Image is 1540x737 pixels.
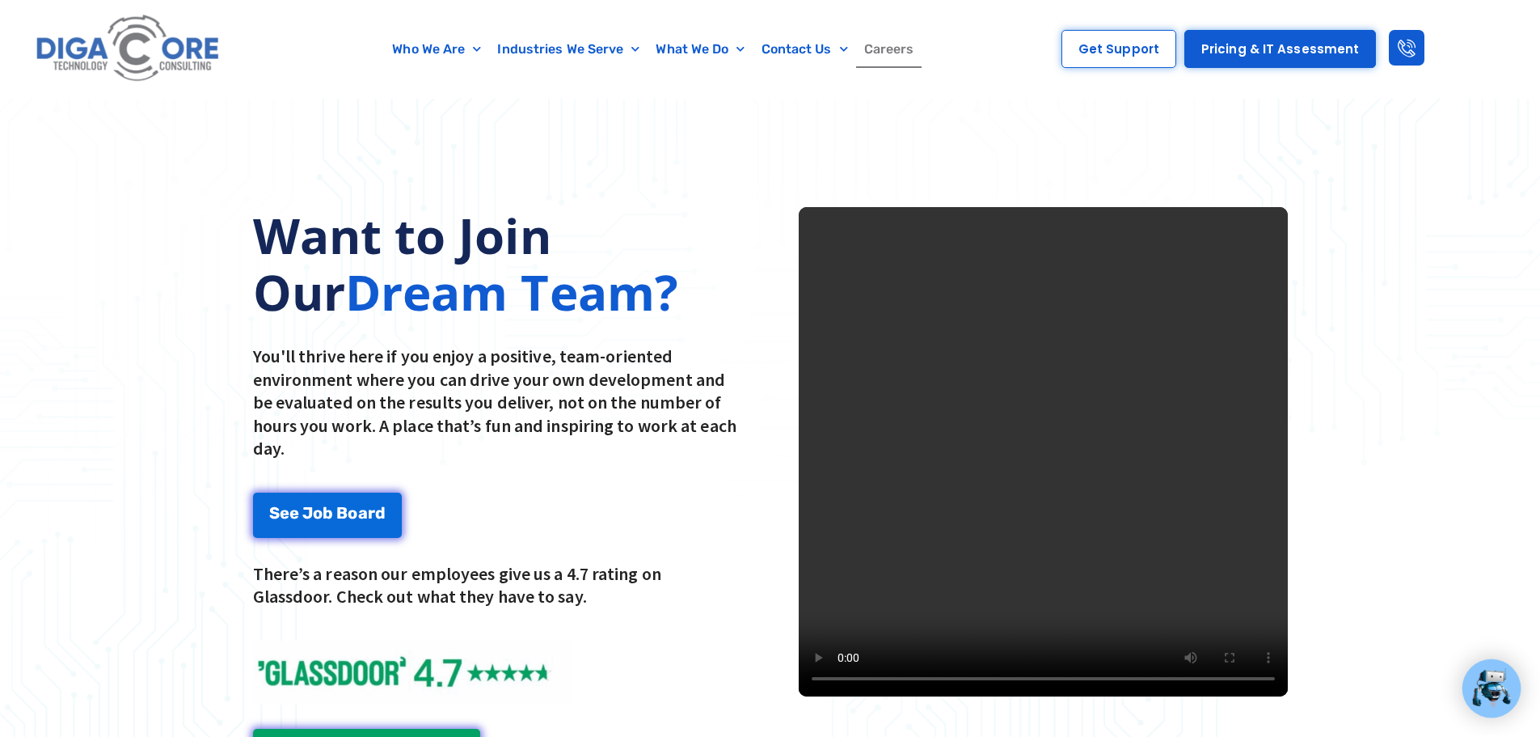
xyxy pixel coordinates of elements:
span: e [289,505,299,521]
a: Contact Us [753,31,856,68]
span: Get Support [1078,43,1159,55]
span: Pricing & IT Assessment [1201,43,1359,55]
a: Who We Are [384,31,489,68]
span: r [368,505,375,521]
nav: Menu [303,31,1004,68]
span: B [336,505,348,521]
a: What We Do [648,31,753,68]
p: There’s a reason our employees give us a 4.7 rating on Glassdoor. Check out what they have to say. [253,562,742,608]
img: Digacore logo 1 [32,8,226,90]
span: e [280,505,289,521]
a: Industries We Serve [489,31,648,68]
a: Careers [856,31,922,68]
p: You'll thrive here if you enjoy a positive, team-oriented environment where you can drive your ow... [253,345,742,460]
span: b [323,505,333,521]
span: o [348,505,357,521]
spans: Dream Team? [345,259,678,325]
a: See Job Board [253,493,402,538]
img: Glassdoor Reviews [253,641,571,705]
a: Pricing & IT Assessment [1184,30,1376,68]
span: J [302,505,313,521]
span: a [358,505,368,521]
span: S [269,505,280,521]
h2: Want to Join Our [253,207,742,320]
a: Get Support [1061,30,1176,68]
span: o [313,505,323,521]
span: d [375,505,386,521]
